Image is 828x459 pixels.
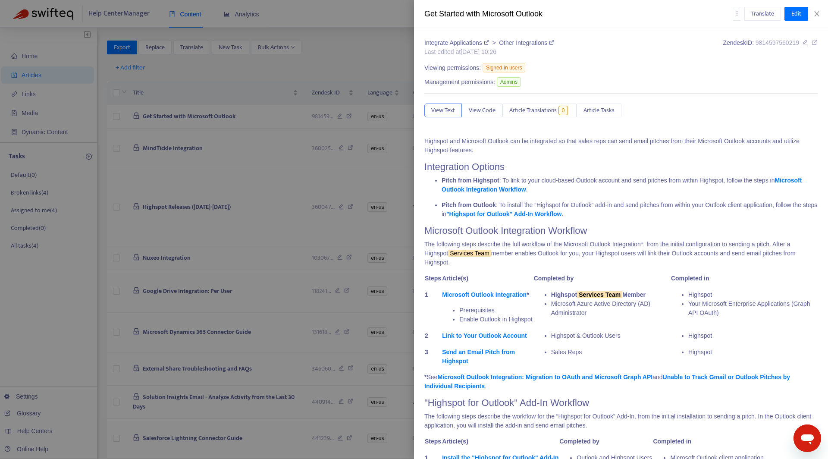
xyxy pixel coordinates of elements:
span: . [526,186,528,193]
span: See [427,374,437,380]
strong: 1 [425,291,428,298]
span: Article Tasks [583,106,615,115]
sqkw: Services Team [448,250,491,257]
span: Translate [751,9,774,19]
div: Last edited at [DATE] 10:26 [424,47,554,57]
button: Edit [784,7,808,21]
span: : To install the “Highspot for Outlook” add-in and send pitches from within your Outlook client a... [442,201,817,217]
a: Other Integrations [499,39,554,46]
strong: Pitch from Highspot [442,177,499,184]
iframe: Button to launch messaging window [793,424,821,452]
button: Close [811,10,823,18]
strong: Steps [425,275,441,282]
strong: Completed in [671,275,709,282]
strong: Article(s) [442,438,468,445]
span: close [813,10,820,17]
span: more [734,10,740,16]
span: Admins [497,77,521,87]
span: and [652,374,662,380]
span: View Text [431,106,455,115]
span: Highspot [688,291,712,298]
h1: Microsoft Outlook Integration Workflow [424,225,818,236]
button: Translate [744,7,781,21]
span: The following steps describe the workflow for the “Highspot for Outlook” Add-In, from the initial... [424,413,811,429]
span: Your Microsoft Enterprise Applications (Graph API OAuth) [688,300,810,316]
span: Highspot [688,332,712,339]
a: Microsoft Outlook Integration [442,291,527,298]
span: Enable Outlook in Highspot [459,316,533,323]
button: Article Tasks [577,104,621,117]
span: . [485,383,486,390]
strong: Completed by [534,275,574,282]
span: Highspot and Microsoft Outlook can be integrated so that sales reps can send email pitches from t... [424,138,800,154]
strong: 3 [425,349,428,355]
span: Edit [791,9,801,19]
span: . [561,211,563,217]
h1: Integration Options [424,161,818,173]
button: more [733,7,741,21]
strong: 2 [425,332,428,339]
span: Sales Reps [551,349,582,355]
span: 9814597560219 [756,39,799,46]
span: Article Translations [509,106,557,115]
span: : To link to your cloud-based Outlook account and send pitches from within Highspot, follow the s... [499,177,775,184]
span: Signed-in users [483,63,525,72]
strong: Steps [425,438,441,445]
span: Viewing permissions: [424,63,481,72]
span: Highspot & Outlook Users [551,332,621,339]
div: > [424,38,554,47]
span: 0 [558,106,568,115]
strong: Completed in [653,438,691,445]
span: View Code [469,106,496,115]
a: "Highspot for Outlook" Add-In Workflow [446,211,562,217]
strong: Completed by [559,438,599,445]
strong: Article(s) [442,275,468,282]
sqkw: Services Team [577,291,622,298]
a: Link to Your Outlook Account [442,332,527,339]
span: Highspot [688,349,712,355]
span: Microsoft Azure Active Directory (AD) Administrator [551,300,650,316]
a: Integrate Applications [424,39,491,46]
div: Get Started with Microsoft Outlook [424,8,733,20]
span: Prerequisites [459,307,495,314]
button: Article Translations0 [502,104,577,117]
span: Management permissions: [424,78,495,87]
a: Send an Email Pitch from Highspot [442,349,515,365]
span: The following steps describe the full workflow of the Microsoft Outlook Integration*, from the in... [424,241,796,266]
strong: Pitch from Outlook [442,201,496,208]
button: View Text [424,104,462,117]
a: Microsoft Outlook Integration: Migration to OAuth and Microsoft Graph API [437,374,652,380]
button: View Code [462,104,502,117]
h1: "Highspot for Outlook" Add-In Workflow [424,397,818,409]
div: Zendesk ID: [723,38,818,57]
strong: Highspot Member [551,291,646,298]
